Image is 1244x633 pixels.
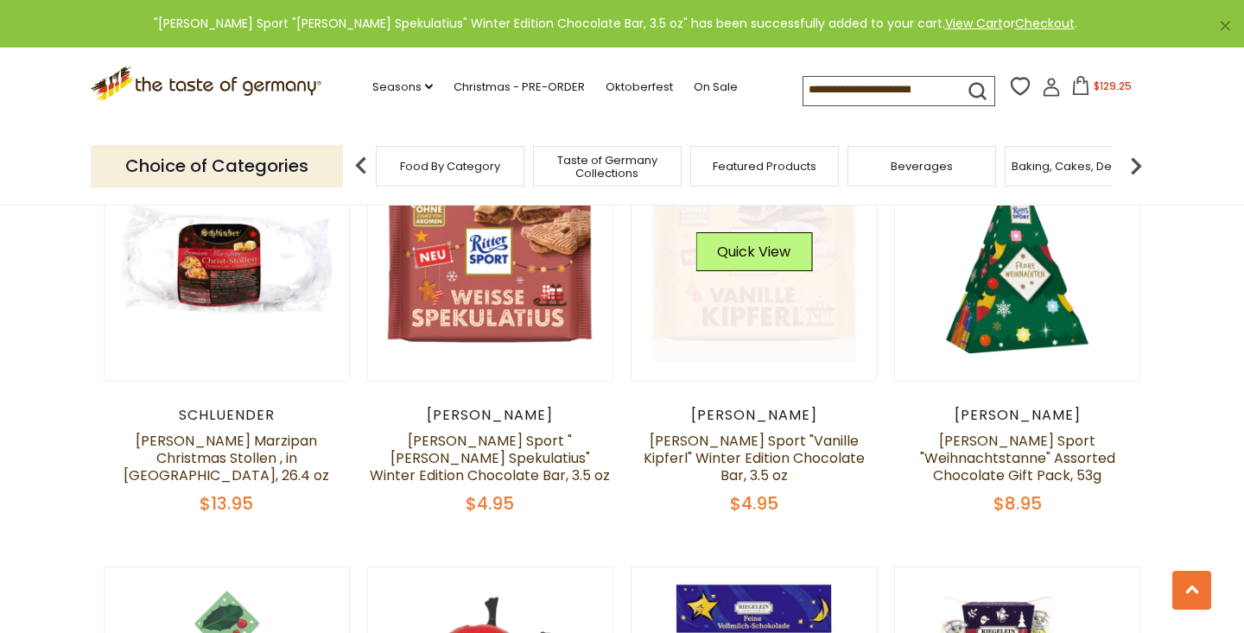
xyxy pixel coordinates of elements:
a: On Sale [694,78,738,97]
a: Oktoberfest [606,78,673,97]
a: Baking, Cakes, Desserts [1012,160,1146,173]
a: [PERSON_NAME] Sport "Weihnachtstanne" Assorted Chocolate Gift Pack, 53g [920,431,1115,485]
button: $129.25 [1064,76,1138,102]
span: $4.95 [466,491,514,516]
a: View Cart [945,15,1003,32]
a: [PERSON_NAME] Sport "Vanille Kipferl" Winter Edition Chocolate Bar, 3.5 oz [644,431,865,485]
a: Seasons [372,78,433,97]
div: [PERSON_NAME] [367,407,613,424]
a: Food By Category [400,160,500,173]
img: next arrow [1119,149,1153,183]
a: Christmas - PRE-ORDER [454,78,585,97]
img: Ritter Sport "Vanille Kipferl" Winter Edition Chocolate Bar, 3.5 oz [632,136,876,381]
div: "[PERSON_NAME] Sport "[PERSON_NAME] Spekulatius" Winter Edition Chocolate Bar, 3.5 oz" has been s... [14,14,1216,34]
a: [PERSON_NAME] Marzipan Christmas Stollen , in [GEOGRAPHIC_DATA], 26.4 oz [124,431,329,485]
div: [PERSON_NAME] [631,407,877,424]
span: $13.95 [200,491,253,516]
img: Schluender Marzipan Christmas Stollen , in Cello, 26.4 oz [105,136,349,381]
button: Quick View [695,232,812,271]
a: Taste of Germany Collections [538,154,676,180]
span: $8.95 [993,491,1042,516]
div: Schluender [104,407,350,424]
p: Choice of Categories [91,145,343,187]
img: Ritter Sport "Weihnachtstanne" Assorted Chocolate Gift Pack, 53g [895,136,1139,381]
img: Ritter Sport "Weiss Spekulatius" Winter Edition Chocolate Bar, 3.5 oz [368,136,612,381]
div: [PERSON_NAME] [894,407,1140,424]
a: Featured Products [713,160,816,173]
a: Checkout [1015,15,1075,32]
span: $129.25 [1094,79,1132,93]
img: previous arrow [344,149,378,183]
a: × [1220,21,1230,31]
a: [PERSON_NAME] Sport "[PERSON_NAME] Spekulatius" Winter Edition Chocolate Bar, 3.5 oz [370,431,610,485]
span: $4.95 [730,491,778,516]
a: Beverages [891,160,953,173]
